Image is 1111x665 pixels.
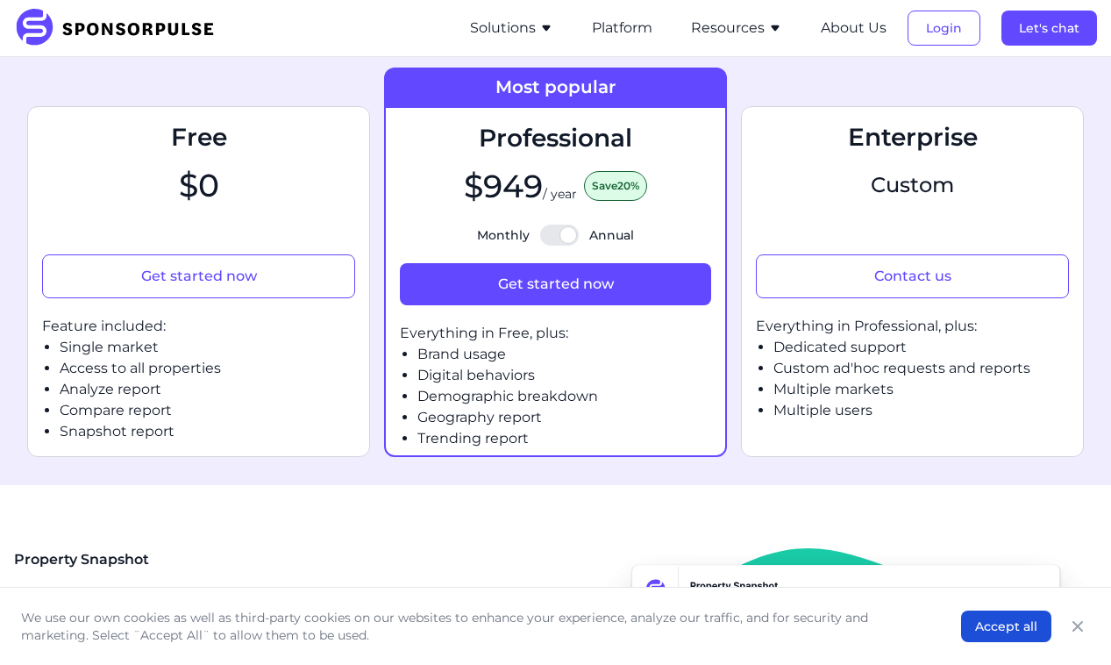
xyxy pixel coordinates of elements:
li: Compare report [60,400,355,421]
span: Feature included: [42,318,166,334]
h3: Free [42,121,355,153]
iframe: Chat Widget [1023,581,1111,665]
button: Accept all [961,611,1051,642]
span: Custom [756,168,1069,203]
li: Access to all properties [60,358,355,379]
li: Custom ad'hoc requests and reports [773,358,1069,379]
div: Most popular [384,68,727,106]
button: Get started now [42,254,355,298]
a: Let's chat [1001,20,1097,36]
li: Digital behaviors [417,365,711,386]
span: / year [543,186,577,204]
a: Contact us [756,247,1069,298]
li: Dedicated support [773,337,1069,358]
img: SponsorPulse [14,9,227,47]
li: Multiple markets [773,379,1069,400]
li: Snapshot report [60,421,355,442]
a: Platform [592,20,652,36]
li: Multiple users [773,400,1069,421]
li: Trending report [417,428,711,449]
button: Platform [592,18,652,39]
span: Monthly [477,226,530,244]
button: Contact us [756,254,1069,298]
h3: Enterprise [756,121,1069,153]
li: Single market [60,337,355,358]
a: Get started now [400,256,711,305]
button: Solutions [470,18,553,39]
button: Login [908,11,980,46]
li: Brand usage [417,344,711,365]
li: Analyze report [60,379,355,400]
a: Login [908,20,980,36]
span: Everything in Free, plus: [400,325,568,341]
span: $ 0 [179,168,219,203]
span: Annual [589,226,634,244]
li: Geography report [417,407,711,428]
span: Everything in Professional, plus: [756,318,977,334]
span: Save 20% [584,171,647,201]
span: Property Snapshot [14,551,149,568]
li: Demographic breakdown [417,386,711,407]
button: Get started now [400,263,711,305]
button: Let's chat [1001,11,1097,46]
button: About Us [821,18,887,39]
span: $ 949 [464,168,543,204]
a: About Us [821,20,887,36]
h3: Professional [400,122,711,154]
button: Resources [691,18,782,39]
p: We use our own cookies as well as third-party cookies on our websites to enhance your experience,... [21,609,926,644]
